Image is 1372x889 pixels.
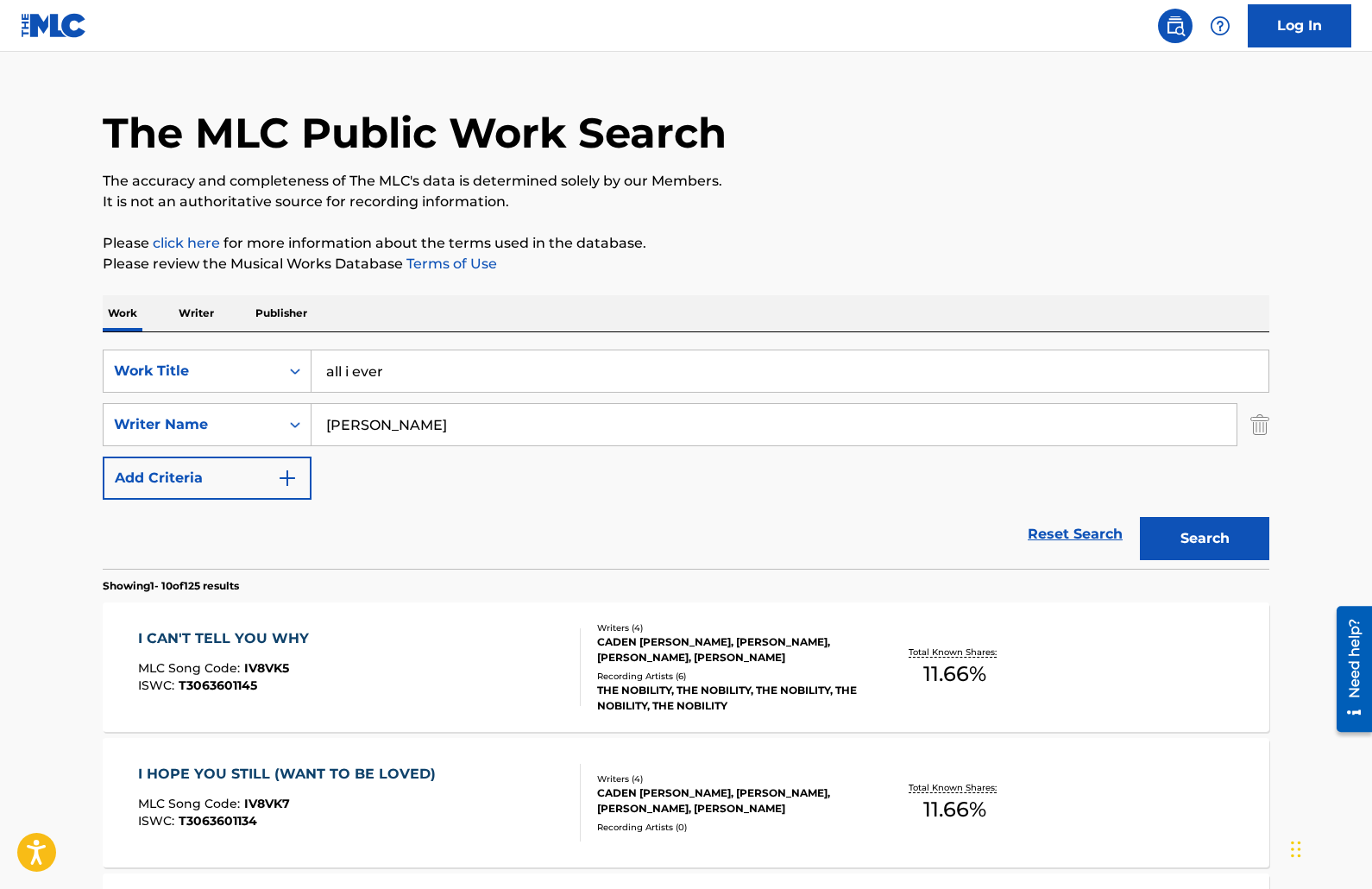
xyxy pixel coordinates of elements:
[1250,403,1269,446] img: Delete Criterion
[277,468,298,489] img: 9d2ae6d4665cec9f34b9.svg
[103,107,727,159] h1: The MLC Public Work Search
[138,813,179,829] span: ISWC :
[114,361,269,381] div: Work Title
[909,646,1001,659] p: Total Known Shares:
[244,660,289,676] span: IV8VK5
[403,255,497,272] a: Terms of Use
[909,781,1001,794] p: Total Known Shares:
[138,678,179,693] span: ISWC :
[1324,600,1372,739] iframe: Resource Center
[1203,9,1237,43] div: Help
[21,13,87,38] img: MLC Logo
[597,621,858,634] div: Writers ( 4 )
[597,670,858,683] div: Recording Artists ( 6 )
[173,295,219,331] p: Writer
[244,796,290,811] span: IV8VK7
[103,602,1269,732] a: I CAN'T TELL YOU WHYMLC Song Code:IV8VK5ISWC:T3063601145Writers (4)CADEN [PERSON_NAME], [PERSON_N...
[103,233,1269,254] p: Please for more information about the terms used in the database.
[138,628,318,649] div: I CAN'T TELL YOU WHY
[103,295,142,331] p: Work
[1286,806,1372,889] iframe: Chat Widget
[103,738,1269,867] a: I HOPE YOU STILL (WANT TO BE LOVED)MLC Song Code:IV8VK7ISWC:T3063601134Writers (4)CADEN [PERSON_N...
[597,785,858,816] div: CADEN [PERSON_NAME], [PERSON_NAME], [PERSON_NAME], [PERSON_NAME]
[114,414,269,435] div: Writer Name
[923,659,986,690] span: 11.66 %
[103,192,1269,212] p: It is not an authoritative source for recording information.
[179,678,257,693] span: T3063601145
[597,772,858,785] div: Writers ( 4 )
[179,813,257,829] span: T3063601134
[1140,517,1269,560] button: Search
[597,634,858,665] div: CADEN [PERSON_NAME], [PERSON_NAME], [PERSON_NAME], [PERSON_NAME]
[138,764,444,785] div: I HOPE YOU STILL (WANT TO BE LOVED)
[250,295,312,331] p: Publisher
[138,796,244,811] span: MLC Song Code :
[103,254,1269,274] p: Please review the Musical Works Database
[597,821,858,834] div: Recording Artists ( 0 )
[1210,16,1230,36] img: help
[1291,823,1301,875] div: Drag
[138,660,244,676] span: MLC Song Code :
[103,578,239,594] p: Showing 1 - 10 of 125 results
[103,350,1269,569] form: Search Form
[1165,16,1186,36] img: search
[103,171,1269,192] p: The accuracy and completeness of The MLC's data is determined solely by our Members.
[597,683,858,714] div: THE NOBILITY, THE NOBILITY, THE NOBILITY, THE NOBILITY, THE NOBILITY
[153,235,220,251] a: click here
[1158,9,1193,43] a: Public Search
[1248,4,1351,47] a: Log In
[103,457,312,500] button: Add Criteria
[1019,515,1131,553] a: Reset Search
[923,794,986,825] span: 11.66 %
